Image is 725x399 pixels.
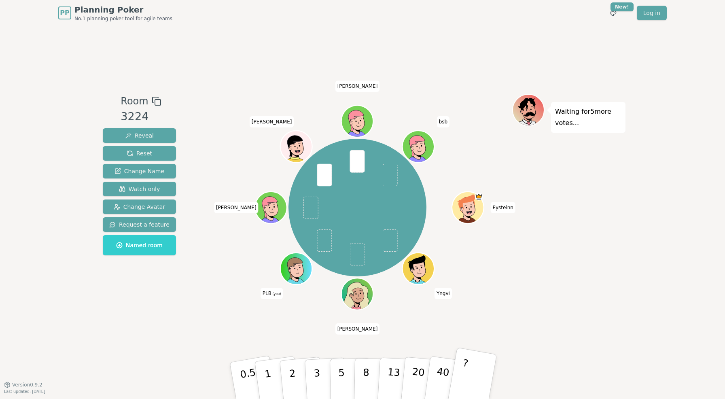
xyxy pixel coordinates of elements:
[4,382,42,388] button: Version0.9.2
[435,288,452,299] span: Click to change your name
[127,149,152,157] span: Reset
[119,185,160,193] span: Watch only
[109,221,170,229] span: Request a feature
[74,15,172,22] span: No.1 planning poker tool for agile teams
[611,2,634,11] div: New!
[125,132,154,140] span: Reveal
[58,4,172,22] a: PPPlanning PokerNo.1 planning poker tool for agile teams
[103,182,176,196] button: Watch only
[121,94,148,108] span: Room
[214,202,259,213] span: Click to change your name
[103,199,176,214] button: Change Avatar
[103,217,176,232] button: Request a feature
[555,106,621,129] p: Waiting for 5 more votes...
[490,202,515,213] span: Click to change your name
[437,116,450,127] span: Click to change your name
[250,116,294,127] span: Click to change your name
[103,128,176,143] button: Reveal
[103,164,176,178] button: Change Name
[282,254,312,284] button: Click to change your avatar
[475,193,483,201] span: Eysteinn is the host
[103,235,176,255] button: Named room
[12,382,42,388] span: Version 0.9.2
[261,288,283,299] span: Click to change your name
[116,241,163,249] span: Named room
[335,323,380,335] span: Click to change your name
[60,8,69,18] span: PP
[335,81,380,92] span: Click to change your name
[271,292,281,296] span: (you)
[637,6,667,20] a: Log in
[103,146,176,161] button: Reset
[114,203,165,211] span: Change Avatar
[114,167,164,175] span: Change Name
[74,4,172,15] span: Planning Poker
[4,389,45,394] span: Last updated: [DATE]
[606,6,621,20] button: New!
[121,108,161,125] div: 3224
